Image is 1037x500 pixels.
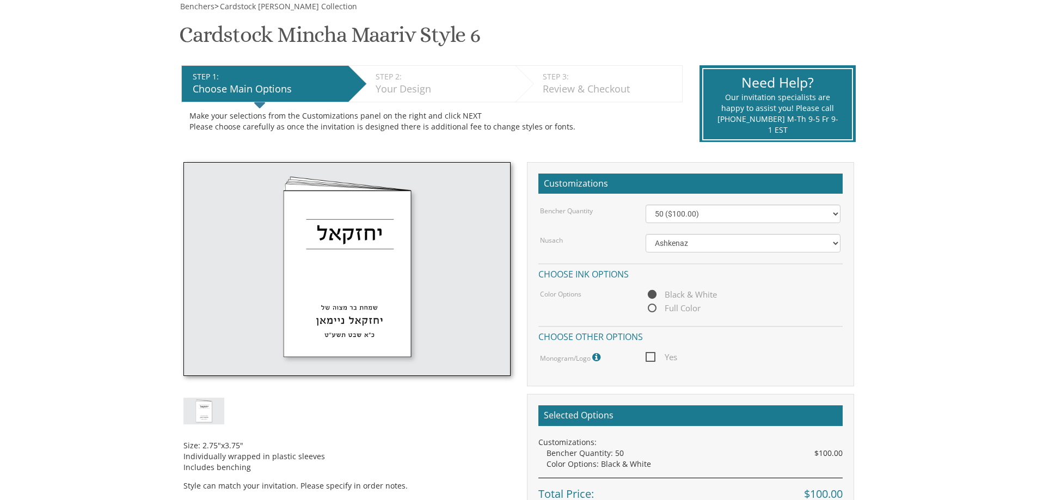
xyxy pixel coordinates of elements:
[193,71,343,82] div: STEP 1:
[538,437,843,448] div: Customizations:
[547,448,843,459] div: Bencher Quantity: 50
[547,459,843,470] div: Color Options: Black & White
[183,424,511,491] div: Style can match your invitation. Please specify in order notes.
[538,174,843,194] h2: Customizations
[183,440,511,451] li: Size: 2.75"x3.75"
[189,110,674,132] div: Make your selections from the Customizations panel on the right and click NEXT Please choose care...
[183,462,511,473] li: Includes benching
[540,350,603,365] label: Monogram/Logo
[538,326,843,345] h4: Choose other options
[214,1,357,11] span: >
[179,1,214,11] a: Benchers
[543,71,677,82] div: STEP 3:
[183,398,224,424] img: cardstock-mm-style6.jpg
[538,263,843,282] h4: Choose ink options
[717,73,838,92] div: Need Help?
[220,1,357,11] span: Cardstock [PERSON_NAME] Collection
[646,301,701,315] span: Full Color
[538,405,843,426] h2: Selected Options
[540,206,593,215] label: Bencher Quantity
[646,288,717,301] span: Black & White
[540,289,581,299] label: Color Options
[540,236,563,245] label: Nusach
[193,82,343,96] div: Choose Main Options
[376,71,510,82] div: STEP 2:
[717,92,838,135] div: Our invitation specialists are happy to assist you! Please call [PHONE_NUMBER] M-Th 9-5 Fr 9-1 EST
[183,451,511,462] li: Individually wrapped in plastic sleeves
[814,448,843,459] span: $100.00
[219,1,357,11] a: Cardstock [PERSON_NAME] Collection
[180,1,214,11] span: Benchers
[646,350,677,364] span: Yes
[543,82,677,96] div: Review & Checkout
[376,82,510,96] div: Your Design
[179,23,480,55] h1: Cardstock Mincha Maariv Style 6
[183,162,511,376] img: cardstock-mm-style6.jpg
